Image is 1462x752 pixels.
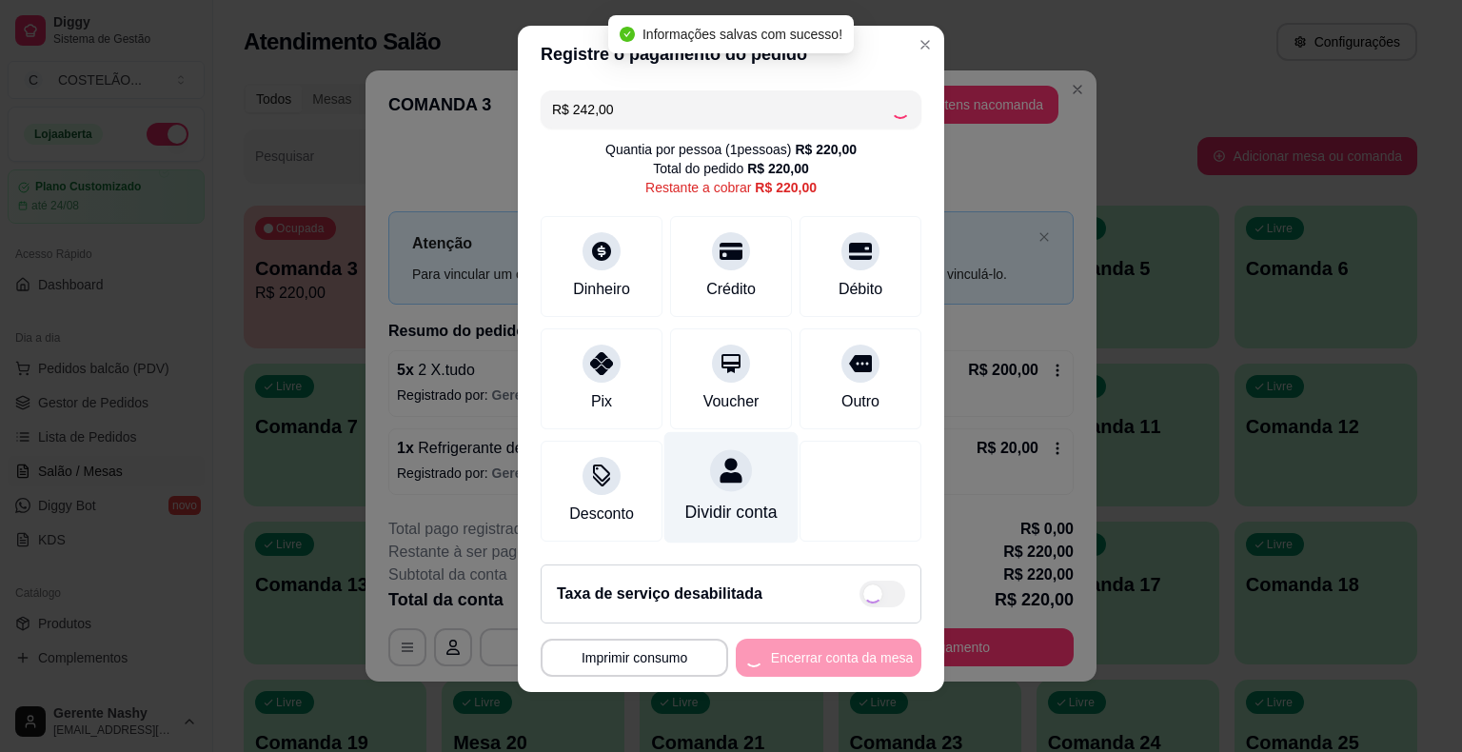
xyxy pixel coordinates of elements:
[620,27,635,42] span: check-circle
[552,90,891,129] input: Ex.: hambúrguer de cordeiro
[645,178,817,197] div: Restante a cobrar
[795,140,857,159] div: R$ 220,00
[755,178,817,197] div: R$ 220,00
[557,583,762,605] h2: Taxa de serviço desabilitada
[541,639,728,677] button: Imprimir consumo
[642,27,842,42] span: Informações salvas com sucesso!
[518,26,944,83] header: Registre o pagamento do pedido
[839,278,882,301] div: Débito
[605,140,857,159] div: Quantia por pessoa ( 1 pessoas)
[841,390,879,413] div: Outro
[653,159,809,178] div: Total do pedido
[569,503,634,525] div: Desconto
[747,159,809,178] div: R$ 220,00
[573,278,630,301] div: Dinheiro
[910,30,940,60] button: Close
[685,500,778,524] div: Dividir conta
[891,100,910,119] div: Loading
[703,390,760,413] div: Voucher
[591,390,612,413] div: Pix
[706,278,756,301] div: Crédito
